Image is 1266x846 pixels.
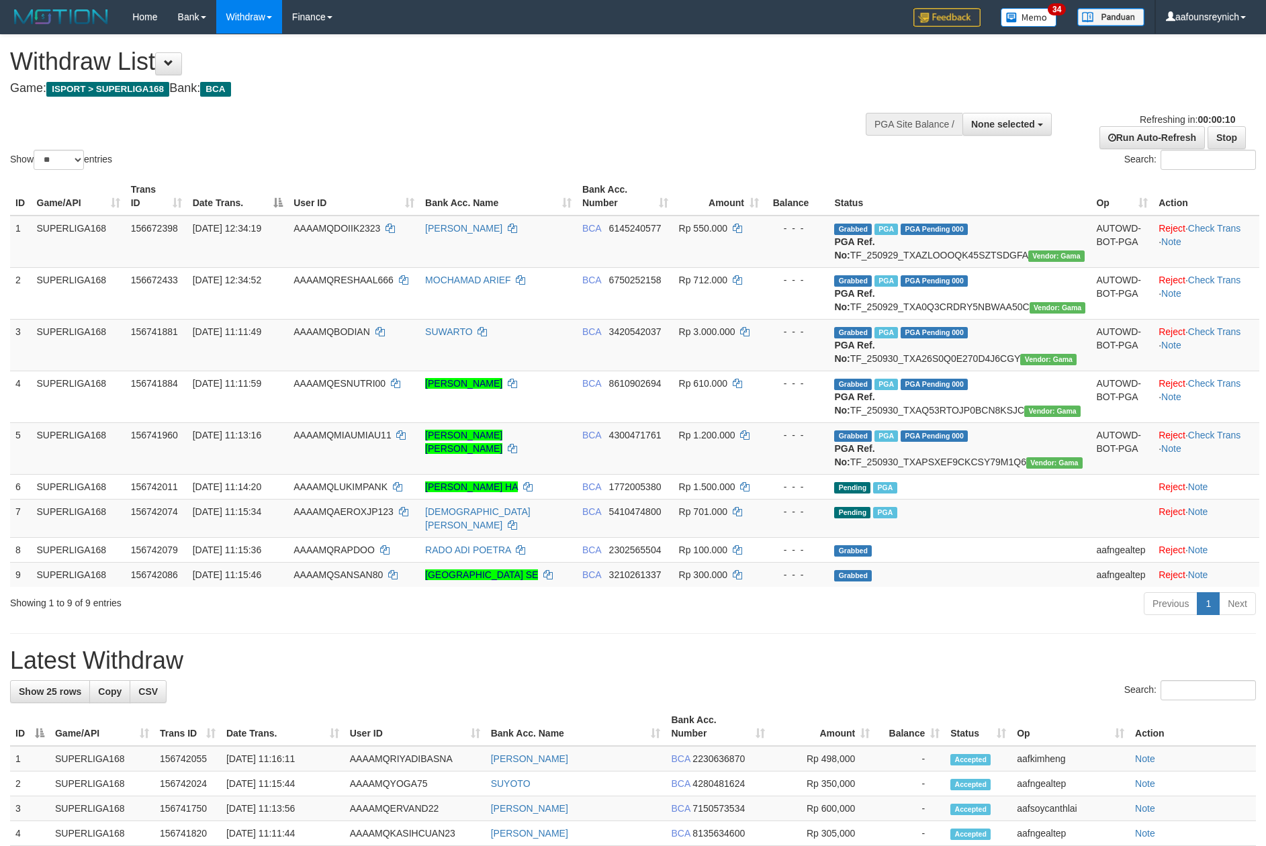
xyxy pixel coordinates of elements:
[1159,506,1185,517] a: Reject
[1159,223,1185,234] a: Reject
[1161,150,1256,170] input: Search:
[193,545,261,555] span: [DATE] 11:15:36
[873,482,897,493] span: Marked by aafsoycanthlai
[770,771,875,796] td: Rp 350,000
[1124,150,1256,170] label: Search:
[32,562,126,587] td: SUPERLIGA168
[874,327,898,338] span: Marked by aafsoycanthlai
[131,569,178,580] span: 156742086
[154,771,221,796] td: 156742024
[609,223,662,234] span: Copy 6145240577 to clipboard
[10,150,112,170] label: Show entries
[32,267,126,319] td: SUPERLIGA168
[1153,422,1259,474] td: · ·
[679,506,727,517] span: Rp 701.000
[10,647,1256,674] h1: Latest Withdraw
[829,267,1091,319] td: TF_250929_TXA0Q3CRDRY5NBWAA50C
[875,771,945,796] td: -
[50,796,154,821] td: SUPERLIGA168
[193,569,261,580] span: [DATE] 11:15:46
[834,288,874,312] b: PGA Ref. No:
[10,177,32,216] th: ID
[126,177,187,216] th: Trans ID: activate to sort column ascending
[491,803,568,814] a: [PERSON_NAME]
[609,378,662,389] span: Copy 8610902694 to clipboard
[193,326,261,337] span: [DATE] 11:11:49
[770,222,823,235] div: - - -
[1091,371,1153,422] td: AUTOWD-BOT-PGA
[32,177,126,216] th: Game/API: activate to sort column ascending
[345,746,486,771] td: AAAAMQRIYADIBASNA
[10,796,50,821] td: 3
[829,216,1091,268] td: TF_250929_TXAZLOOOQK45SZTSDGFA
[666,708,770,746] th: Bank Acc. Number: activate to sort column ascending
[32,319,126,371] td: SUPERLIGA168
[1091,562,1153,587] td: aafngealtep
[32,216,126,268] td: SUPERLIGA168
[1197,114,1235,125] strong: 00:00:10
[671,753,690,764] span: BCA
[829,319,1091,371] td: TF_250930_TXA26S0Q0E270D4J6CGY
[582,430,601,440] span: BCA
[10,499,32,537] td: 7
[829,371,1091,422] td: TF_250930_TXAQ53RTOJP0BCN8KSJC
[1153,319,1259,371] td: · ·
[19,686,81,697] span: Show 25 rows
[10,474,32,499] td: 6
[679,430,735,440] span: Rp 1.200.000
[582,275,601,285] span: BCA
[577,177,674,216] th: Bank Acc. Number: activate to sort column ascending
[834,507,870,518] span: Pending
[671,803,690,814] span: BCA
[221,821,345,846] td: [DATE] 11:11:44
[293,430,391,440] span: AAAAMQMIAUMIAU11
[679,378,727,389] span: Rp 610.000
[1135,828,1155,839] a: Note
[50,708,154,746] th: Game/API: activate to sort column ascending
[193,506,261,517] span: [DATE] 11:15:34
[1188,275,1241,285] a: Check Trans
[1159,326,1185,337] a: Reject
[293,569,383,580] span: AAAAMQSANSAN80
[1135,803,1155,814] a: Note
[582,326,601,337] span: BCA
[875,821,945,846] td: -
[1153,499,1259,537] td: ·
[692,778,745,789] span: Copy 4280481624 to clipboard
[46,82,169,97] span: ISPORT > SUPERLIGA168
[10,746,50,771] td: 1
[1161,680,1256,700] input: Search:
[875,708,945,746] th: Balance: activate to sort column ascending
[10,537,32,562] td: 8
[950,829,991,840] span: Accepted
[50,746,154,771] td: SUPERLIGA168
[345,708,486,746] th: User ID: activate to sort column ascending
[32,537,126,562] td: SUPERLIGA168
[1159,545,1185,555] a: Reject
[425,430,502,454] a: [PERSON_NAME] [PERSON_NAME]
[671,778,690,789] span: BCA
[692,803,745,814] span: Copy 7150573534 to clipboard
[674,177,764,216] th: Amount: activate to sort column ascending
[131,506,178,517] span: 156742074
[829,177,1091,216] th: Status
[1091,422,1153,474] td: AUTOWD-BOT-PGA
[1153,562,1259,587] td: ·
[1077,8,1144,26] img: panduan.png
[131,481,178,492] span: 156742011
[1188,545,1208,555] a: Note
[834,391,874,416] b: PGA Ref. No:
[834,482,870,493] span: Pending
[1188,430,1241,440] a: Check Trans
[131,545,178,555] span: 156742079
[10,7,112,27] img: MOTION_logo.png
[10,821,50,846] td: 4
[679,545,727,555] span: Rp 100.000
[221,771,345,796] td: [DATE] 11:15:44
[193,430,261,440] span: [DATE] 11:13:16
[834,224,872,235] span: Grabbed
[1208,126,1246,149] a: Stop
[221,708,345,746] th: Date Trans.: activate to sort column ascending
[770,543,823,557] div: - - -
[130,680,167,703] a: CSV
